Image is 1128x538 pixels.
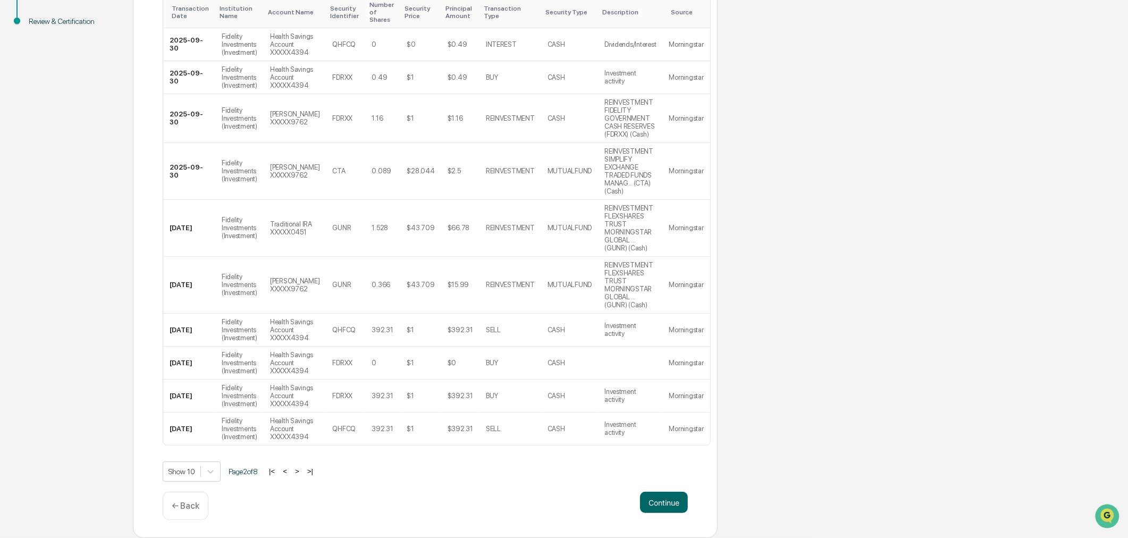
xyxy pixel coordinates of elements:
[372,73,388,81] div: 0.49
[604,421,656,436] div: Investment activity
[21,134,69,145] span: Preclearance
[11,135,19,144] div: 🖐️
[548,392,565,400] div: CASH
[548,114,565,122] div: CASH
[486,167,535,175] div: REINVESTMENT
[663,257,710,314] td: Morningstar
[222,318,257,342] div: Fidelity Investments (Investment)
[663,347,710,380] td: Morningstar
[266,467,278,476] button: |<
[280,467,290,476] button: <
[448,359,456,367] div: $0
[545,9,594,16] div: Toggle SortBy
[372,326,393,334] div: 392.31
[11,155,19,164] div: 🔎
[333,392,353,400] div: FDRXX
[486,359,498,367] div: BUY
[264,314,326,347] td: Health Savings Account XXXXX4394
[268,9,322,16] div: Toggle SortBy
[548,326,565,334] div: CASH
[333,326,356,334] div: QHFCQ
[548,281,592,289] div: MUTUALFUND
[486,326,501,334] div: SELL
[331,5,361,20] div: Toggle SortBy
[372,281,391,289] div: 0.366
[36,92,134,100] div: We're available if you need us!
[407,224,435,232] div: $43.709
[663,94,710,143] td: Morningstar
[548,359,565,367] div: CASH
[372,392,393,400] div: 392.31
[604,388,656,404] div: Investment activity
[163,380,215,413] td: [DATE]
[604,261,656,309] div: REINVESTMENT FLEXSHARES TRUST MORNINGSTAR GLOBAL ... (GUNR) (Cash)
[486,281,535,289] div: REINVESTMENT
[640,492,688,513] button: Continue
[604,40,656,48] div: Dividends/Interest
[36,81,174,92] div: Start new chat
[292,467,302,476] button: >
[448,425,473,433] div: $392.31
[264,143,326,200] td: [PERSON_NAME] XXXXX9762
[448,73,467,81] div: $0.49
[448,281,469,289] div: $15.99
[407,392,414,400] div: $1
[604,147,656,195] div: REINVESTMENT SIMPLIFY EXCHANGE TRADED FUNDS MANAG... (CTA) (Cash)
[370,1,397,23] div: Toggle SortBy
[21,154,67,165] span: Data Lookup
[222,106,257,130] div: Fidelity Investments (Investment)
[602,9,658,16] div: Toggle SortBy
[663,380,710,413] td: Morningstar
[222,384,257,408] div: Fidelity Investments (Investment)
[264,28,326,61] td: Health Savings Account XXXXX4394
[304,467,316,476] button: >|
[372,224,389,232] div: 1.528
[222,417,257,441] div: Fidelity Investments (Investment)
[405,5,437,20] div: Toggle SortBy
[264,200,326,257] td: Traditional IRA XXXXX0451
[484,5,537,20] div: Toggle SortBy
[445,5,475,20] div: Toggle SortBy
[333,73,353,81] div: FDRXX
[11,22,193,39] p: How can we help?
[486,392,498,400] div: BUY
[163,94,215,143] td: 2025-09-30
[88,134,132,145] span: Attestations
[229,467,258,476] span: Page 2 of 8
[1094,503,1123,532] iframe: Open customer support
[73,130,136,149] a: 🗄️Attestations
[604,204,656,252] div: REINVESTMENT FLEXSHARES TRUST MORNINGSTAR GLOBAL ... (GUNR) (Cash)
[222,32,257,56] div: Fidelity Investments (Investment)
[448,40,467,48] div: $0.49
[163,257,215,314] td: [DATE]
[222,273,257,297] div: Fidelity Investments (Investment)
[448,167,461,175] div: $2.5
[663,314,710,347] td: Morningstar
[29,16,116,27] div: Review & Certification
[106,180,129,188] span: Pylon
[604,98,656,138] div: REINVESTMENT FIDELITY GOVERNMENT CASH RESERVES (FDRXX) (Cash)
[172,501,199,511] p: ← Back
[163,28,215,61] td: 2025-09-30
[372,114,383,122] div: 1.16
[486,425,501,433] div: SELL
[264,413,326,445] td: Health Savings Account XXXXX4394
[372,167,392,175] div: 0.089
[77,135,86,144] div: 🗄️
[6,130,73,149] a: 🖐️Preclearance
[448,392,473,400] div: $392.31
[333,281,351,289] div: GUNR
[407,359,414,367] div: $1
[333,40,356,48] div: QHFCQ
[548,425,565,433] div: CASH
[333,425,356,433] div: QHFCQ
[264,380,326,413] td: Health Savings Account XXXXX4394
[6,150,71,169] a: 🔎Data Lookup
[333,359,353,367] div: FDRXX
[663,143,710,200] td: Morningstar
[548,73,565,81] div: CASH
[663,413,710,445] td: Morningstar
[548,224,592,232] div: MUTUALFUND
[222,351,257,375] div: Fidelity Investments (Investment)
